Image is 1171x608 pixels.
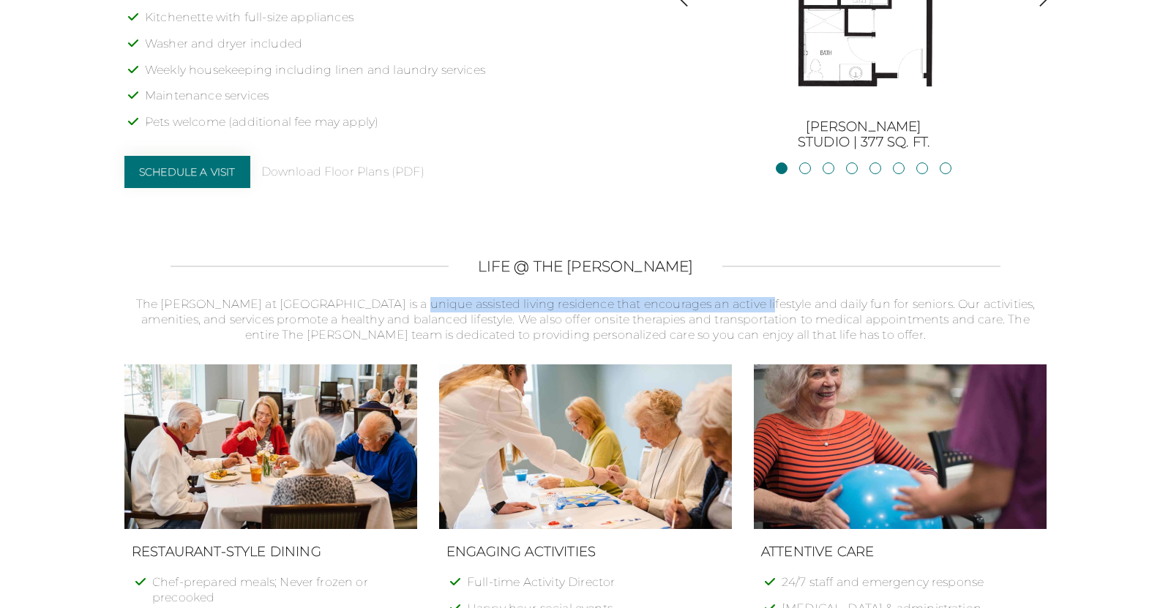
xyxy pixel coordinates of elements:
img: Senior woman holding medicine ball during therapy activity [754,364,1047,529]
h3: Attentive Care [761,544,1039,560]
li: 24/7 staff and emergency response [782,575,1039,601]
li: Pets welcome (additional fee may apply) [145,115,653,141]
p: The [PERSON_NAME] at [GEOGRAPHIC_DATA] is a unique assisted living residence that encourages an a... [124,297,1047,342]
h3: Engaging Activities [446,544,725,560]
a: Schedule a Visit [124,156,250,188]
h2: LIFE @ THE [PERSON_NAME] [478,258,694,275]
li: Washer and dryer included [145,37,653,63]
h3: [PERSON_NAME] Studio | 377 sq. ft. [699,119,1028,151]
a: Download Floor Plans (PDF) [261,165,424,180]
li: Full-time Activity Director [467,575,725,601]
li: Kitchenette with full-size appliances [145,10,653,37]
li: Maintenance services [145,89,653,115]
img: Group of seniors seated at dining table [124,364,417,529]
img: Senior women painting [439,364,732,529]
li: Weekly housekeeping including linen and laundry services [145,63,653,89]
h3: Restaurant-Style Dining [132,544,410,560]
